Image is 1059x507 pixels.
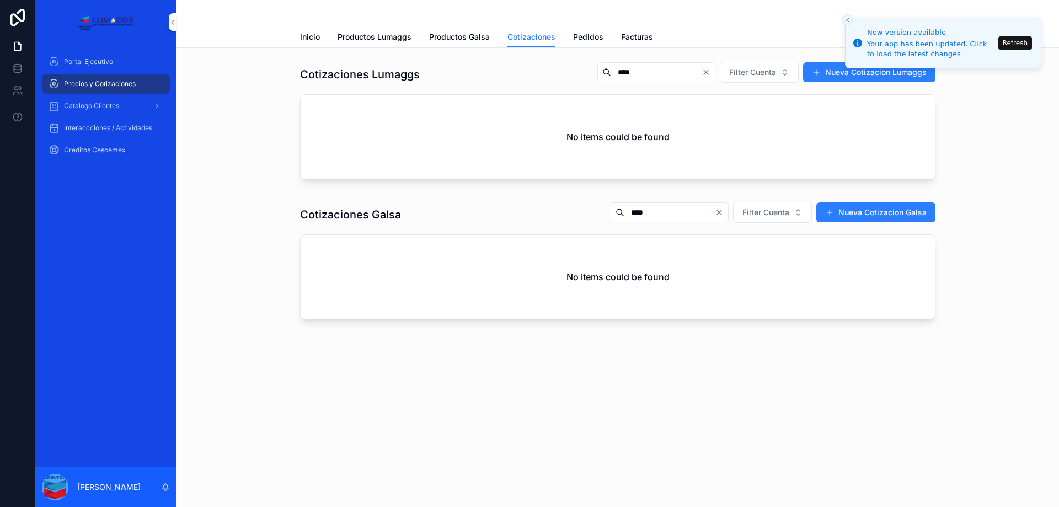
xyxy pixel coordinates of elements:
[64,102,119,110] span: Catalogo Clientes
[702,68,715,77] button: Clear
[720,62,799,83] button: Select Button
[507,27,555,48] a: Cotizaciones
[566,270,670,284] h2: No items could be found
[733,202,812,223] button: Select Button
[42,96,170,116] a: Catalogo Clientes
[300,207,401,222] h1: Cotizaciones Galsa
[573,27,603,49] a: Pedidos
[816,202,935,222] button: Nueva Cotizacion Galsa
[621,31,653,42] span: Facturas
[842,14,853,25] button: Close toast
[338,27,411,49] a: Productos Lumaggs
[42,52,170,72] a: Portal Ejecutivo
[429,27,490,49] a: Productos Galsa
[867,39,995,59] div: Your app has been updated. Click to load the latest changes
[429,31,490,42] span: Productos Galsa
[867,27,995,38] div: New version available
[742,207,789,218] span: Filter Cuenta
[42,140,170,160] a: Creditos Cescemex
[300,67,420,82] h1: Cotizaciones Lumaggs
[803,62,935,82] button: Nueva Cotizacion Lumaggs
[998,36,1032,50] button: Refresh
[338,31,411,42] span: Productos Lumaggs
[300,27,320,49] a: Inicio
[64,57,113,66] span: Portal Ejecutivo
[42,118,170,138] a: Interaccciones / Actividades
[35,44,176,174] div: scrollable content
[77,482,141,493] p: [PERSON_NAME]
[729,67,776,78] span: Filter Cuenta
[566,130,670,143] h2: No items could be found
[64,79,136,88] span: Precios y Cotizaciones
[300,31,320,42] span: Inicio
[42,74,170,94] a: Precios y Cotizaciones
[64,124,152,132] span: Interaccciones / Actividades
[507,31,555,42] span: Cotizaciones
[78,13,133,31] img: App logo
[573,31,603,42] span: Pedidos
[621,27,653,49] a: Facturas
[715,208,728,217] button: Clear
[64,146,126,154] span: Creditos Cescemex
